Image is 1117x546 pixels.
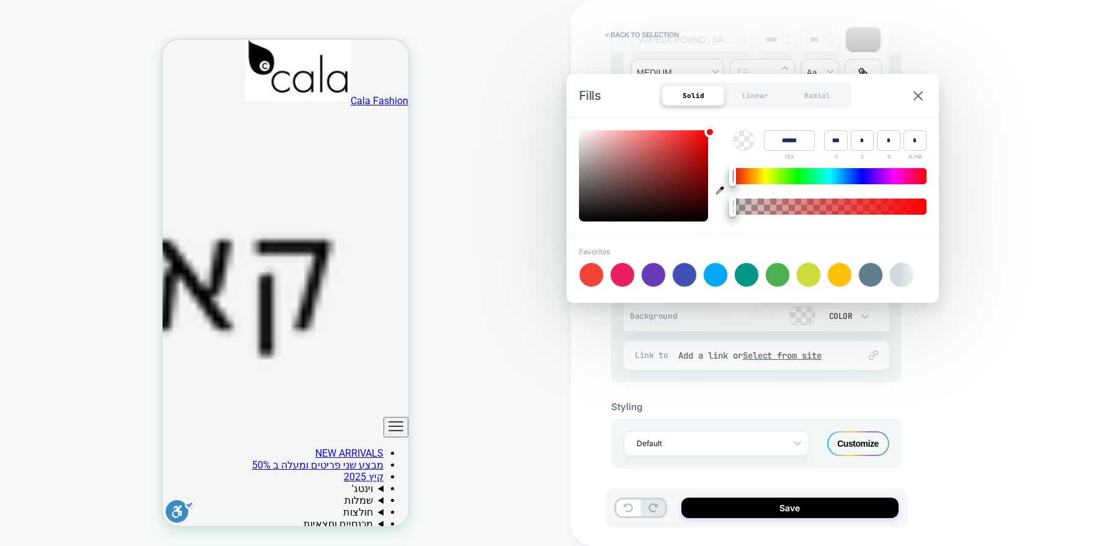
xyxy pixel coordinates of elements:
div: Styling [611,401,902,413]
img: close [913,91,923,101]
span: G [861,153,864,161]
button: < Back to selection [599,25,685,45]
div: Solid [662,86,724,105]
span: Cala Fashion [188,55,246,67]
span: R [835,153,838,161]
span: B [887,153,890,161]
span: fontWeight [632,60,723,85]
img: line height [737,68,748,78]
a: מבצע שני פריטים ומעלה ב 50% [89,419,221,431]
div: Radial [786,86,848,105]
span: ALPHA [908,153,922,161]
span: Favorites [579,247,610,256]
div: Color [827,311,853,321]
span: transform [802,60,838,85]
div: Linear [724,86,786,105]
img: edit [869,351,878,360]
span: HEX [785,153,794,161]
div: Add a link or [678,350,847,361]
button: סרגל נגישות [3,460,32,487]
a: קיץ 2025 [181,431,221,443]
button: Save [681,498,899,518]
img: up [782,66,788,71]
u: Select from site [743,350,822,361]
span: Fills [579,88,601,103]
span: Background [630,311,691,321]
a: NEW ARRIVALS [153,408,221,419]
span: Link to [635,350,672,360]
